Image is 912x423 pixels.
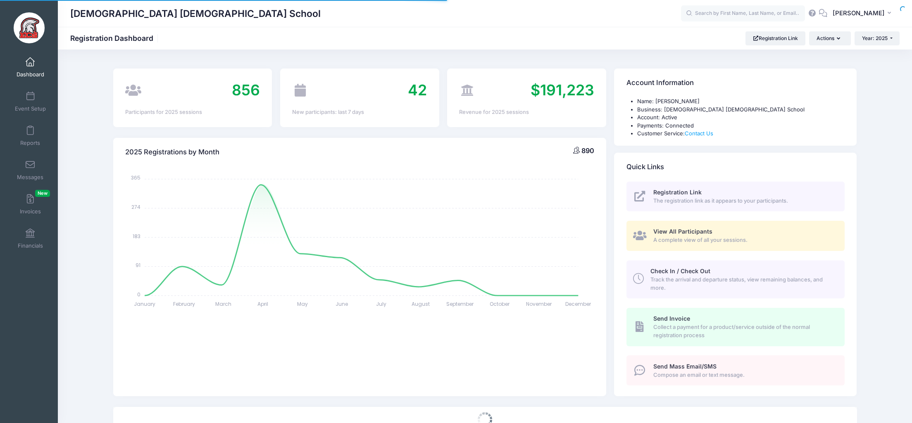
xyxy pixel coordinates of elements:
div: Revenue for 2025 sessions [459,108,594,116]
span: New [35,190,50,197]
span: Reports [20,139,40,147]
span: $191,223 [531,81,594,99]
tspan: 365 [131,174,140,181]
li: Customer Service: [637,130,845,138]
tspan: 91 [136,262,140,269]
span: The registration link as it appears to your participants. [653,197,836,205]
li: Business: [DEMOGRAPHIC_DATA] [DEMOGRAPHIC_DATA] School [637,106,845,114]
tspan: 0 [137,291,140,298]
tspan: July [376,300,386,307]
a: Send Invoice Collect a payment for a product/service outside of the normal registration process [626,308,845,346]
span: Send Invoice [653,315,690,322]
a: Check In / Check Out Track the arrival and departure status, view remaining balances, and more. [626,260,845,298]
h4: 2025 Registrations by Month [125,140,219,164]
a: Reports [11,121,50,150]
h1: [DEMOGRAPHIC_DATA] [DEMOGRAPHIC_DATA] School [70,4,321,23]
tspan: October [489,300,510,307]
span: Registration Link [653,189,702,196]
span: Year: 2025 [862,35,888,41]
div: New participants: last 7 days [292,108,427,116]
span: Messages [17,174,43,181]
tspan: August [412,300,430,307]
a: View All Participants A complete view of all your sessions. [626,221,845,251]
tspan: 274 [131,203,140,210]
li: Payments: Connected [637,122,845,130]
tspan: 183 [133,232,140,239]
span: Check In / Check Out [650,267,710,274]
span: Send Mass Email/SMS [653,363,717,370]
tspan: February [173,300,195,307]
span: 42 [408,81,427,99]
button: [PERSON_NAME] [827,4,900,23]
tspan: November [526,300,552,307]
a: Messages [11,156,50,184]
tspan: January [134,300,155,307]
span: 856 [232,81,260,99]
input: Search by First Name, Last Name, or Email... [681,5,805,22]
a: Event Setup [11,87,50,116]
h4: Quick Links [626,155,664,179]
tspan: April [257,300,268,307]
a: Contact Us [685,130,713,137]
tspan: June [336,300,348,307]
span: 890 [581,147,594,155]
span: Compose an email or text message. [653,371,836,379]
span: A complete view of all your sessions. [653,236,836,244]
a: Send Mass Email/SMS Compose an email or text message. [626,355,845,385]
a: InvoicesNew [11,190,50,219]
li: Name: [PERSON_NAME] [637,97,845,106]
tspan: May [297,300,307,307]
tspan: September [446,300,474,307]
div: Participants for 2025 sessions [125,108,260,116]
a: Registration Link [745,31,805,45]
span: Invoices [20,208,41,215]
li: Account: Active [637,113,845,122]
tspan: March [215,300,231,307]
span: View All Participants [653,228,712,235]
h4: Account Information [626,71,694,95]
span: Track the arrival and departure status, view remaining balances, and more. [650,276,835,292]
a: Dashboard [11,53,50,82]
span: Event Setup [15,105,46,112]
span: Dashboard [17,71,44,78]
a: Registration Link The registration link as it appears to your participants. [626,182,845,212]
h1: Registration Dashboard [70,34,160,43]
button: Year: 2025 [855,31,900,45]
a: Financials [11,224,50,253]
tspan: December [565,300,591,307]
span: Collect a payment for a product/service outside of the normal registration process [653,323,836,339]
span: Financials [18,242,43,249]
button: Actions [809,31,850,45]
span: [PERSON_NAME] [833,9,885,18]
img: Evangelical Christian School [14,12,45,43]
